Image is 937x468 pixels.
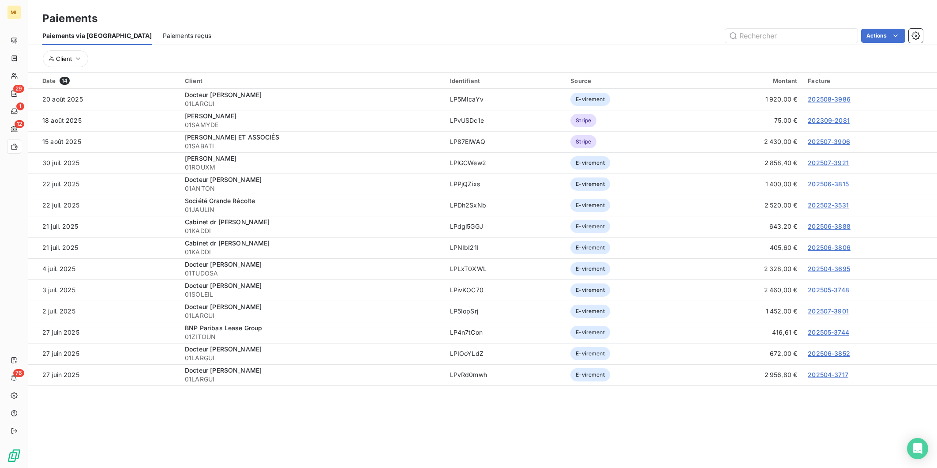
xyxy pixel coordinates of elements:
span: 01SOLEIL [185,290,439,299]
span: 01KADDI [185,248,439,257]
td: LPIOoYLdZ [445,343,566,364]
td: 2 430,00 € [692,131,802,152]
span: Stripe [570,114,596,127]
span: E-virement [570,177,610,191]
td: 30 juil. 2025 [28,152,180,174]
a: 202507-3901 [808,307,849,315]
a: 12 [7,122,21,136]
td: LPvUSDc1e [445,110,566,131]
div: ML [7,5,21,19]
td: LPNIbI21I [445,237,566,258]
button: Client [43,50,88,67]
span: E-virement [570,241,610,254]
span: E-virement [570,93,610,106]
td: 1 400,00 € [692,174,802,195]
td: 20 août 2025 [28,89,180,110]
span: Docteur [PERSON_NAME] [185,366,262,374]
span: 76 [13,369,24,377]
div: Montant [697,77,797,84]
td: 416,61 € [692,322,802,343]
span: 01ZITOUN [185,332,439,341]
td: 2 520,00 € [692,195,802,216]
span: E-virement [570,347,610,360]
td: 643,20 € [692,216,802,237]
span: Client [56,55,72,62]
td: 21 juil. 2025 [28,237,180,258]
td: LP4n7tCon [445,322,566,343]
td: 2 460,00 € [692,279,802,301]
span: 01JAULIN [185,205,439,214]
td: 2 juil. 2025 [28,301,180,322]
td: 1 452,00 € [692,301,802,322]
span: Société Grande Récolte [185,197,255,204]
td: LPivKOC70 [445,279,566,301]
span: 12 [15,120,24,128]
div: Identifiant [450,77,560,84]
td: 21 juil. 2025 [28,216,180,237]
span: Docteur [PERSON_NAME] [185,282,262,289]
span: Paiements reçus [163,31,211,40]
span: 01KADDI [185,226,439,235]
td: 2 328,00 € [692,258,802,279]
span: Cabinet dr [PERSON_NAME] [185,218,270,226]
span: BNP Paribas Lease Group [185,324,262,332]
a: 202309-2081 [808,117,850,124]
td: LP5MIcaYv [445,89,566,110]
a: 202506-3815 [808,180,849,188]
a: 202504-3695 [808,265,850,272]
td: 22 juil. 2025 [28,195,180,216]
a: 202506-3852 [808,350,850,357]
span: 01ROUXM [185,163,439,172]
span: 01LARGUI [185,311,439,320]
img: Logo LeanPay [7,449,21,463]
td: 27 juin 2025 [28,364,180,385]
span: E-virement [570,262,610,276]
td: 2 956,80 € [692,364,802,385]
td: LPDh2SxNb [445,195,566,216]
td: 27 juin 2025 [28,322,180,343]
a: 202505-3744 [808,328,849,336]
span: E-virement [570,305,610,318]
span: [PERSON_NAME] ET ASSOCIÉS [185,133,279,141]
td: 18 août 2025 [28,110,180,131]
a: 202507-3921 [808,159,849,166]
a: 29 [7,87,21,101]
td: LPLxT0XWL [445,258,566,279]
a: 202505-3748 [808,286,849,294]
td: 2 858,40 € [692,152,802,174]
span: 01SABATI [185,142,439,151]
span: Cabinet dr [PERSON_NAME] [185,239,270,247]
a: 202502-3531 [808,201,849,209]
span: E-virement [570,156,610,170]
a: 1 [7,104,21,118]
h3: Paiements [42,11,97,26]
span: 14 [60,77,70,85]
td: 75,00 € [692,110,802,131]
td: LPlGCWew2 [445,152,566,174]
span: [PERSON_NAME] [185,112,236,120]
span: E-virement [570,283,610,297]
span: E-virement [570,368,610,381]
div: Date [42,77,174,85]
span: E-virement [570,199,610,212]
span: E-virement [570,326,610,339]
td: LPdgl5GGJ [445,216,566,237]
span: 01LARGUI [185,354,439,362]
span: Docteur [PERSON_NAME] [185,260,262,268]
div: Open Intercom Messenger [907,438,928,459]
td: 4 juil. 2025 [28,258,180,279]
td: 3 juil. 2025 [28,279,180,301]
span: [PERSON_NAME] [185,155,236,162]
span: Docteur [PERSON_NAME] [185,176,262,183]
a: 202506-3888 [808,223,851,230]
span: Docteur [PERSON_NAME] [185,345,262,353]
div: Source [570,77,686,84]
span: 01TUDOSA [185,269,439,278]
td: 672,00 € [692,343,802,364]
span: 1 [16,102,24,110]
a: 202506-3806 [808,244,851,251]
a: 202508-3986 [808,95,851,103]
td: 405,60 € [692,237,802,258]
button: Actions [861,29,905,43]
td: 22 juil. 2025 [28,174,180,195]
